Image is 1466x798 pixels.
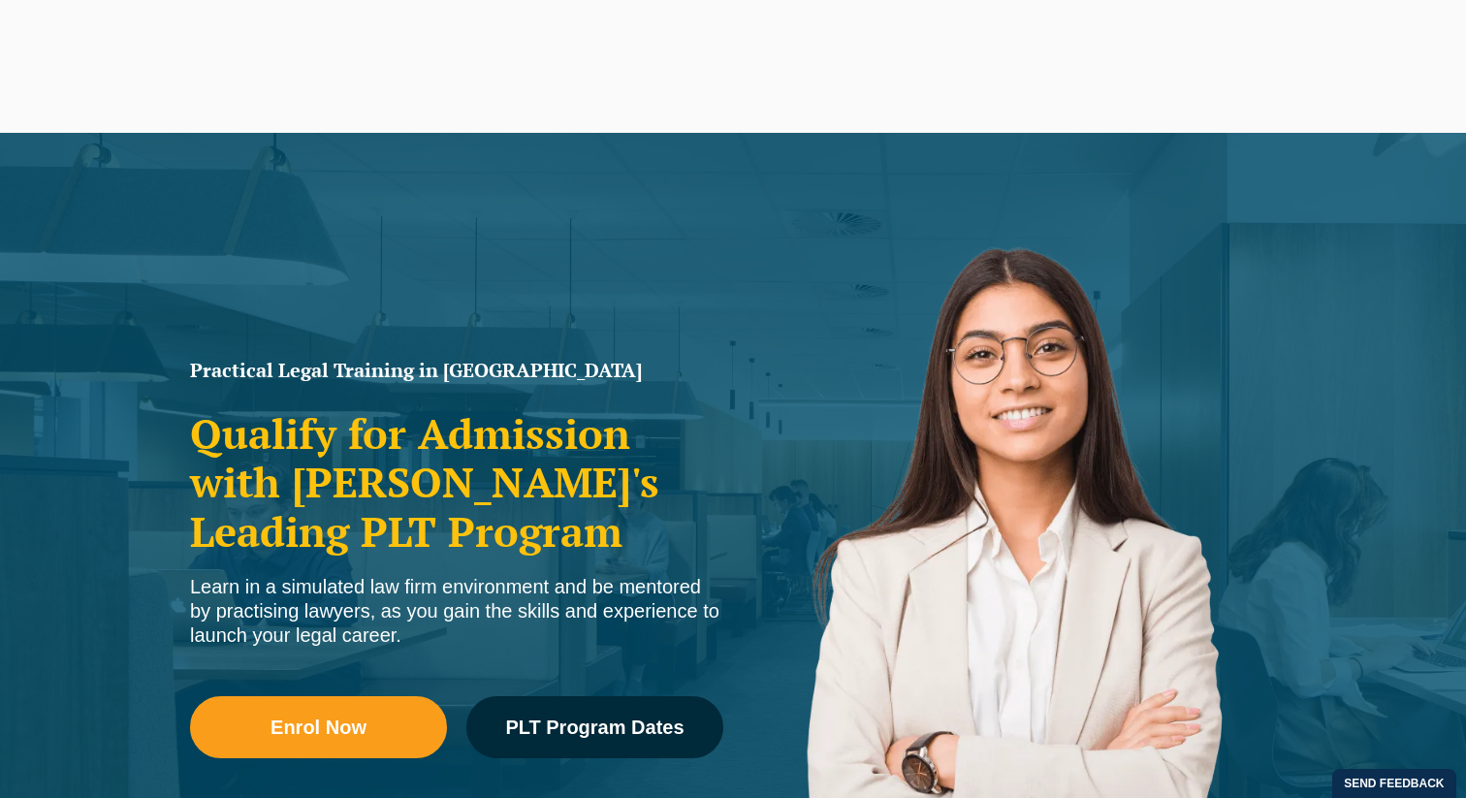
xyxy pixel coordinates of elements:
[466,696,723,758] a: PLT Program Dates
[190,409,723,556] h2: Qualify for Admission with [PERSON_NAME]'s Leading PLT Program
[271,718,366,737] span: Enrol Now
[505,718,684,737] span: PLT Program Dates
[190,361,723,380] h1: Practical Legal Training in [GEOGRAPHIC_DATA]
[190,575,723,648] div: Learn in a simulated law firm environment and be mentored by practising lawyers, as you gain the ...
[190,696,447,758] a: Enrol Now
